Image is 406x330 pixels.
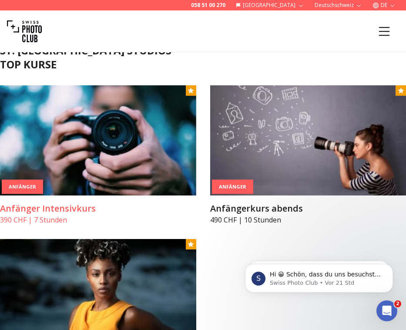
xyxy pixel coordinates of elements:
img: Swiss photo club [7,14,42,49]
a: 058 51 00 270 [191,2,225,9]
span: 2 [394,300,401,307]
div: Anfänger [2,180,43,194]
div: Anfänger [212,180,253,194]
iframe: Intercom notifications Nachricht [232,246,406,306]
button: Menu [369,17,399,46]
iframe: Intercom live chat [376,300,397,321]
